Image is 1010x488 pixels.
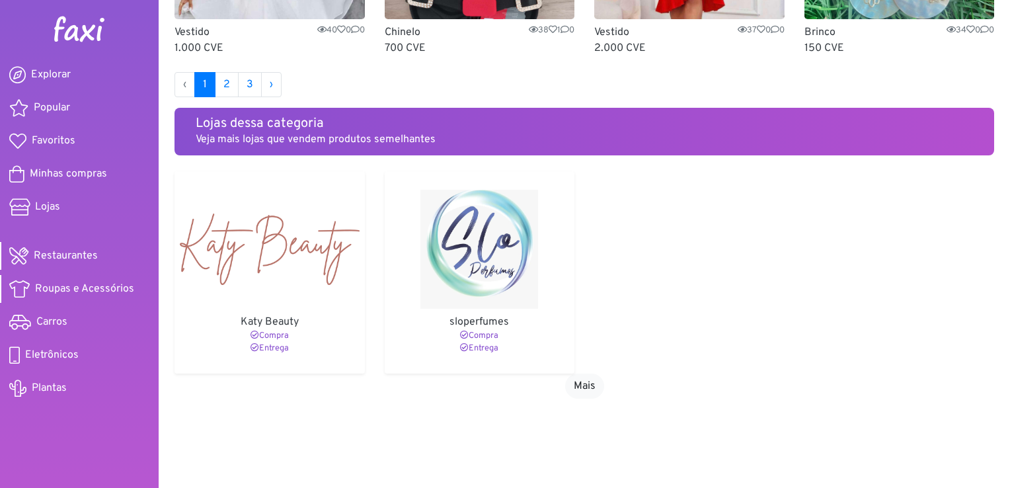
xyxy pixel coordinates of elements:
p: Entrega [390,343,570,355]
p: Brinco [804,24,995,40]
span: Lojas [35,199,60,215]
span: Carros [36,314,67,330]
a: 2 [215,72,239,97]
p: Compra [180,330,360,343]
span: Eletrônicos [25,347,79,363]
span: Popular [34,100,70,116]
p: Vestido [175,24,365,40]
span: 1 [194,72,215,97]
p: Katy Beauty [180,314,360,330]
span: 40 0 0 [317,24,365,37]
img: Katy Beauty [180,190,360,309]
li: « Anterior [175,72,195,97]
span: 34 0 0 [947,24,994,37]
span: Roupas e Acessórios [35,281,134,297]
p: sloperfumes [390,314,570,330]
p: 150 CVE [804,40,995,56]
p: Veja mais lojas que vendem produtos semelhantes [196,132,973,147]
span: Restaurantes [34,248,98,264]
a: sloperfumes sloperfumes Compra Entrega [385,171,575,374]
p: 700 CVE [385,40,575,56]
p: Chinelo [385,24,575,40]
span: Favoritos [32,133,75,149]
p: 2.000 CVE [594,40,785,56]
p: Compra [390,330,570,343]
span: 38 1 0 [529,24,574,37]
a: Katy Beauty Katy Beauty Compra Entrega [175,171,365,374]
a: Mais [565,374,604,399]
span: Minhas compras [30,166,107,182]
span: Plantas [32,380,67,396]
a: 3 [238,72,262,97]
h5: Lojas dessa categoria [196,116,973,132]
span: Explorar [31,67,71,83]
p: Vestido [594,24,785,40]
p: Entrega [180,343,360,355]
span: 37 0 0 [738,24,785,37]
a: Proximo » [261,72,282,97]
p: 1.000 CVE [175,40,365,56]
img: sloperfumes [390,190,570,309]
